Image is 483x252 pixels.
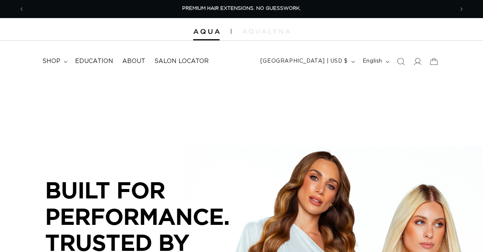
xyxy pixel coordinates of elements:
button: Next announcement [453,2,470,16]
button: English [358,54,392,69]
a: About [118,53,150,70]
span: [GEOGRAPHIC_DATA] | USD $ [260,57,348,65]
span: Education [75,57,113,65]
a: Education [71,53,118,70]
span: About [122,57,145,65]
span: shop [42,57,60,65]
span: English [363,57,382,65]
img: aqualyna.com [243,29,290,34]
summary: shop [38,53,71,70]
img: Aqua Hair Extensions [193,29,220,34]
a: Salon Locator [150,53,213,70]
button: [GEOGRAPHIC_DATA] | USD $ [256,54,358,69]
summary: Search [392,53,409,70]
button: Previous announcement [13,2,30,16]
span: Salon Locator [154,57,209,65]
span: PREMIUM HAIR EXTENSIONS. NO GUESSWORK. [182,6,301,11]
